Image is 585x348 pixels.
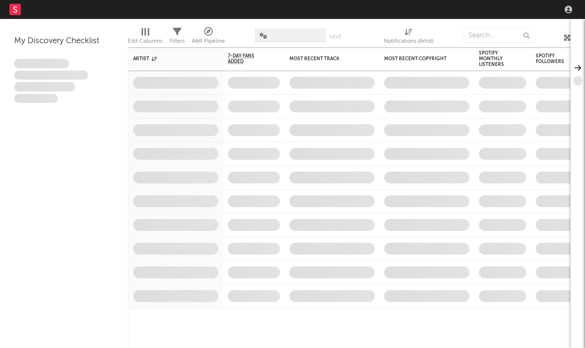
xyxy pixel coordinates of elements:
[14,59,69,68] span: Lorem ipsum dolor
[14,36,114,47] div: My Discovery Checklist
[192,24,225,51] div: A&R Pipeline
[128,36,162,47] div: Edit Columns
[14,82,75,92] span: Praesent ac interdum
[463,28,534,43] input: Search...
[14,94,58,103] span: Aliquam viverra
[479,50,512,67] div: Spotify Monthly Listeners
[192,36,225,47] div: A&R Pipeline
[128,24,162,51] div: Edit Columns
[14,71,88,80] span: Integer aliquet in purus et
[170,36,185,47] div: Filters
[329,34,342,39] button: Save
[384,36,433,47] div: Notifications (Artist)
[384,56,455,62] div: Most Recent Copyright
[170,24,185,51] div: Filters
[228,53,266,64] span: 7-Day Fans Added
[133,56,204,62] div: Artist
[289,56,360,62] div: Most Recent Track
[536,53,569,64] div: Spotify Followers
[384,24,433,51] div: Notifications (Artist)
